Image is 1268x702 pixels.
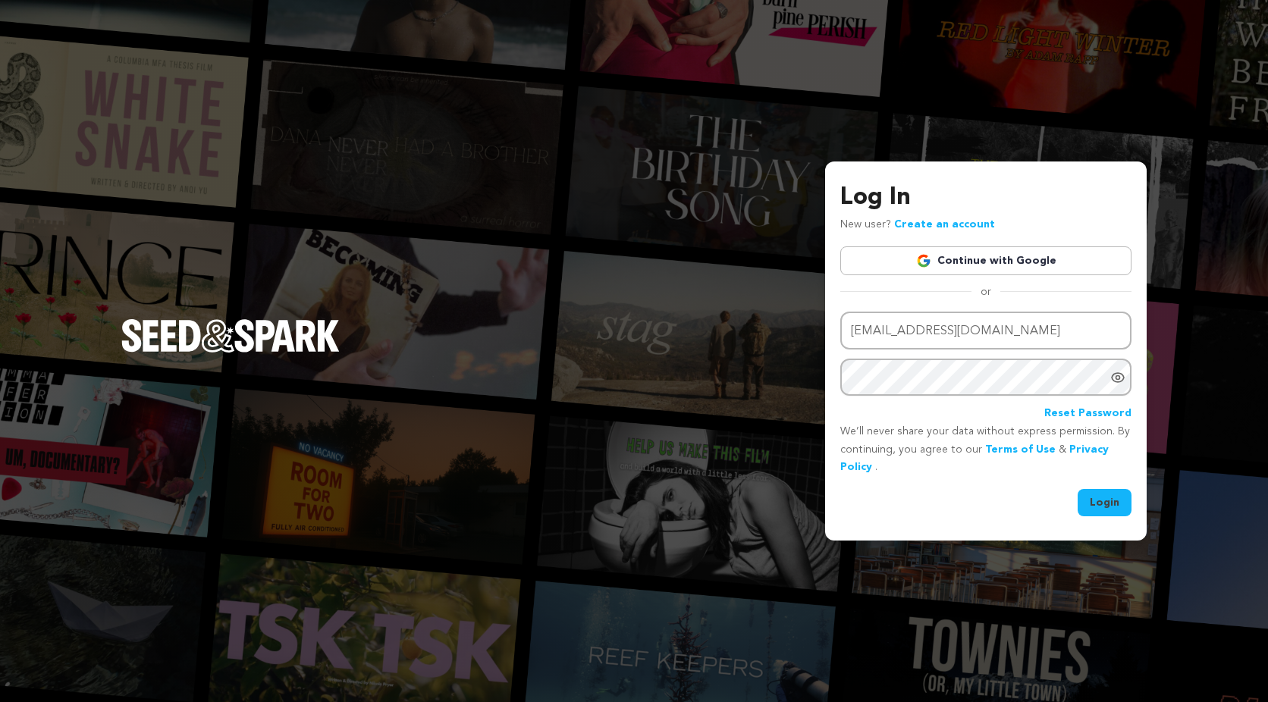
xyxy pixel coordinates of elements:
a: Show password as plain text. Warning: this will display your password on the screen. [1110,370,1125,385]
a: Continue with Google [840,246,1131,275]
a: Seed&Spark Homepage [121,319,340,383]
a: Create an account [894,219,995,230]
img: Google logo [916,253,931,268]
span: or [971,284,1000,299]
a: Terms of Use [985,444,1056,455]
h3: Log In [840,180,1131,216]
button: Login [1078,489,1131,516]
p: New user? [840,216,995,234]
input: Email address [840,312,1131,350]
p: We’ll never share your data without express permission. By continuing, you agree to our & . [840,423,1131,477]
a: Reset Password [1044,405,1131,423]
img: Seed&Spark Logo [121,319,340,353]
